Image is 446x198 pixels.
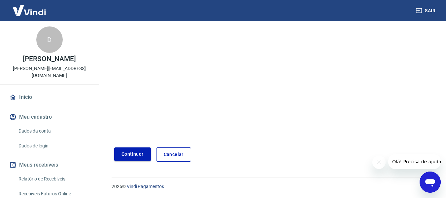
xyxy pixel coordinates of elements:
[4,5,55,10] span: Olá! Precisa de ajuda?
[23,56,76,62] p: [PERSON_NAME]
[8,110,91,124] button: Meu cadastro
[16,172,91,186] a: Relatório de Recebíveis
[36,26,63,53] div: D
[414,5,438,17] button: Sair
[16,139,91,153] a: Dados de login
[420,172,441,193] iframe: Botão para abrir a janela de mensagens
[8,158,91,172] button: Meus recebíveis
[8,90,91,104] a: Início
[372,156,386,169] iframe: Fechar mensagem
[127,184,164,189] a: Vindi Pagamentos
[156,147,191,162] a: Cancelar
[8,0,51,20] img: Vindi
[112,183,430,190] p: 2025 ©
[114,147,151,161] button: Continuar
[5,65,93,79] p: [PERSON_NAME][EMAIL_ADDRESS][DOMAIN_NAME]
[16,124,91,138] a: Dados da conta
[388,154,441,169] iframe: Mensagem da empresa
